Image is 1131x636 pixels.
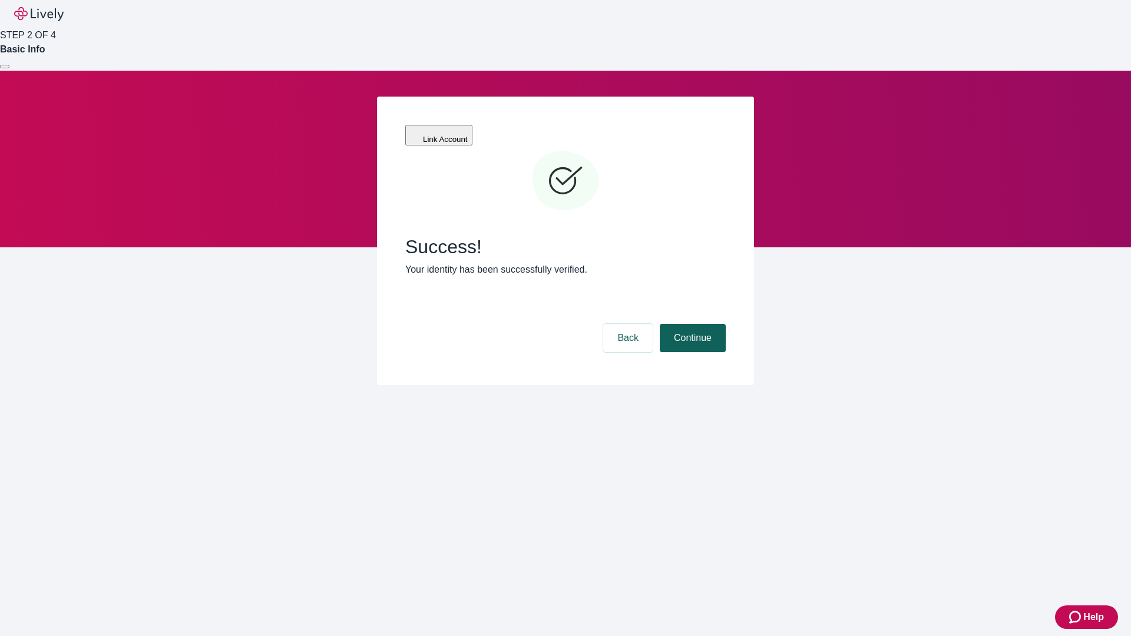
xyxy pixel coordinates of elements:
button: Continue [660,324,726,352]
button: Link Account [405,125,472,145]
span: Success! [405,236,726,258]
button: Zendesk support iconHelp [1055,605,1118,629]
span: Help [1083,610,1104,624]
svg: Zendesk support icon [1069,610,1083,624]
svg: Checkmark icon [530,146,601,217]
button: Back [603,324,653,352]
p: Your identity has been successfully verified. [405,263,726,277]
img: Lively [14,7,64,21]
